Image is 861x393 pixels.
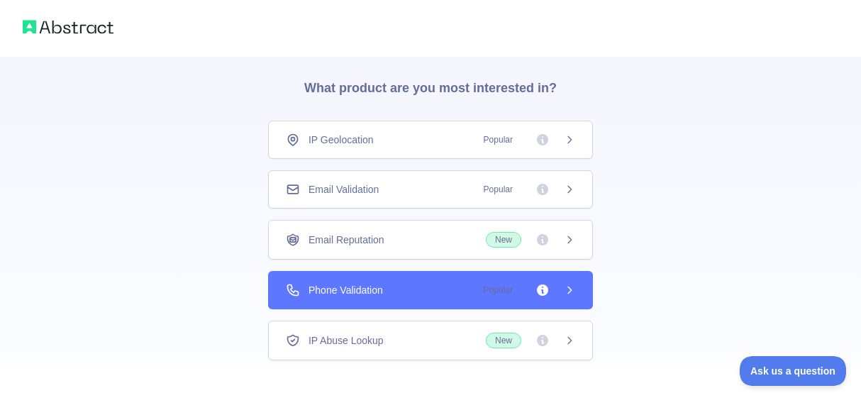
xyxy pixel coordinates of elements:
span: Email Validation [309,182,379,196]
span: IP Geolocation [309,133,374,147]
span: Popular [475,133,521,147]
span: New [486,232,521,248]
iframe: Toggle Customer Support [740,356,847,386]
span: Phone Validation [309,283,383,297]
h3: What product are you most interested in? [282,50,579,121]
img: Abstract logo [23,17,113,37]
span: Popular [475,283,521,297]
span: New [486,333,521,348]
span: Popular [475,182,521,196]
span: IP Abuse Lookup [309,333,384,348]
span: Email Reputation [309,233,384,247]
